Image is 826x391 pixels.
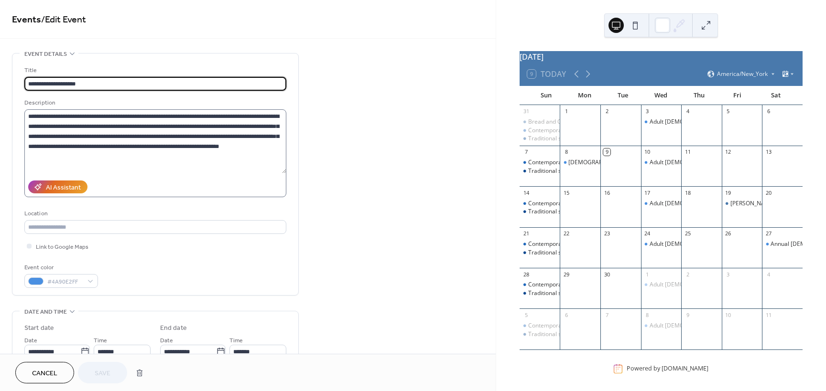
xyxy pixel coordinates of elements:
[650,240,744,248] div: Adult [DEMOGRAPHIC_DATA] Study
[528,240,588,248] div: Contemporary Service
[644,311,651,318] div: 8
[24,65,284,75] div: Title
[528,330,577,338] div: Traditional service
[47,277,83,287] span: #4A90E2FF
[520,118,560,126] div: Bread and Cup Communion
[684,148,691,156] div: 11
[641,322,682,330] div: Adult Bible Study
[520,135,560,143] div: Traditional service
[528,159,588,167] div: Contemporary Service
[520,322,560,330] div: Contemporary Service
[24,336,37,346] span: Date
[765,148,772,156] div: 13
[642,86,680,105] div: Wed
[24,307,67,317] span: Date and time
[603,230,610,237] div: 23
[12,11,41,29] a: Events
[684,230,691,237] div: 25
[644,189,651,196] div: 17
[522,230,530,237] div: 21
[725,311,732,318] div: 10
[528,167,577,175] div: Traditional service
[528,208,577,216] div: Traditional service
[684,108,691,115] div: 4
[644,271,651,278] div: 1
[41,11,86,29] span: / Edit Event
[725,148,732,156] div: 12
[560,159,600,167] div: Church Board meeting
[725,189,732,196] div: 19
[527,86,565,105] div: Sun
[684,271,691,278] div: 2
[603,189,610,196] div: 16
[36,242,88,252] span: Link to Google Maps
[650,159,744,167] div: Adult [DEMOGRAPHIC_DATA] Study
[680,86,718,105] div: Thu
[24,209,284,219] div: Location
[725,108,732,115] div: 5
[563,108,570,115] div: 1
[94,336,107,346] span: Time
[762,240,803,248] div: Annual Church Bazaar
[46,183,81,193] div: AI Assistant
[603,271,610,278] div: 30
[684,189,691,196] div: 18
[603,108,610,115] div: 2
[603,311,610,318] div: 7
[725,230,732,237] div: 26
[644,148,651,156] div: 10
[641,240,682,248] div: Adult Bible Study
[563,271,570,278] div: 29
[522,148,530,156] div: 7
[718,86,757,105] div: Fri
[641,118,682,126] div: Adult Bible Study
[563,311,570,318] div: 6
[528,289,577,297] div: Traditional service
[765,230,772,237] div: 27
[627,365,708,373] div: Powered by
[520,289,560,297] div: Traditional service
[520,249,560,257] div: Traditional service
[520,281,560,289] div: Contemporary Service
[641,200,682,208] div: Adult Bible Study
[641,281,682,289] div: Adult Bible Study
[563,230,570,237] div: 22
[528,118,602,126] div: Bread and Cup Communion
[520,51,803,63] div: [DATE]
[730,200,816,208] div: [PERSON_NAME] Family Concert
[725,271,732,278] div: 3
[520,167,560,175] div: Traditional service
[528,322,588,330] div: Contemporary Service
[24,263,96,273] div: Event color
[520,330,560,338] div: Traditional service
[15,362,74,383] button: Cancel
[528,127,588,135] div: Contemporary Service
[650,281,744,289] div: Adult [DEMOGRAPHIC_DATA] Study
[522,311,530,318] div: 5
[650,118,744,126] div: Adult [DEMOGRAPHIC_DATA] Study
[160,336,173,346] span: Date
[520,200,560,208] div: Contemporary Service
[604,86,642,105] div: Tue
[684,311,691,318] div: 9
[722,200,762,208] div: Bobby Bowen Family Concert
[603,148,610,156] div: 9
[765,189,772,196] div: 20
[24,49,67,59] span: Event details
[644,108,651,115] div: 3
[24,323,54,333] div: Start date
[520,127,560,135] div: Contemporary Service
[644,230,651,237] div: 24
[765,108,772,115] div: 6
[24,98,284,108] div: Description
[528,249,577,257] div: Traditional service
[765,311,772,318] div: 11
[757,86,795,105] div: Sat
[520,240,560,248] div: Contemporary Service
[563,148,570,156] div: 8
[528,135,577,143] div: Traditional service
[522,189,530,196] div: 14
[528,200,588,208] div: Contemporary Service
[717,71,768,77] span: America/New_York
